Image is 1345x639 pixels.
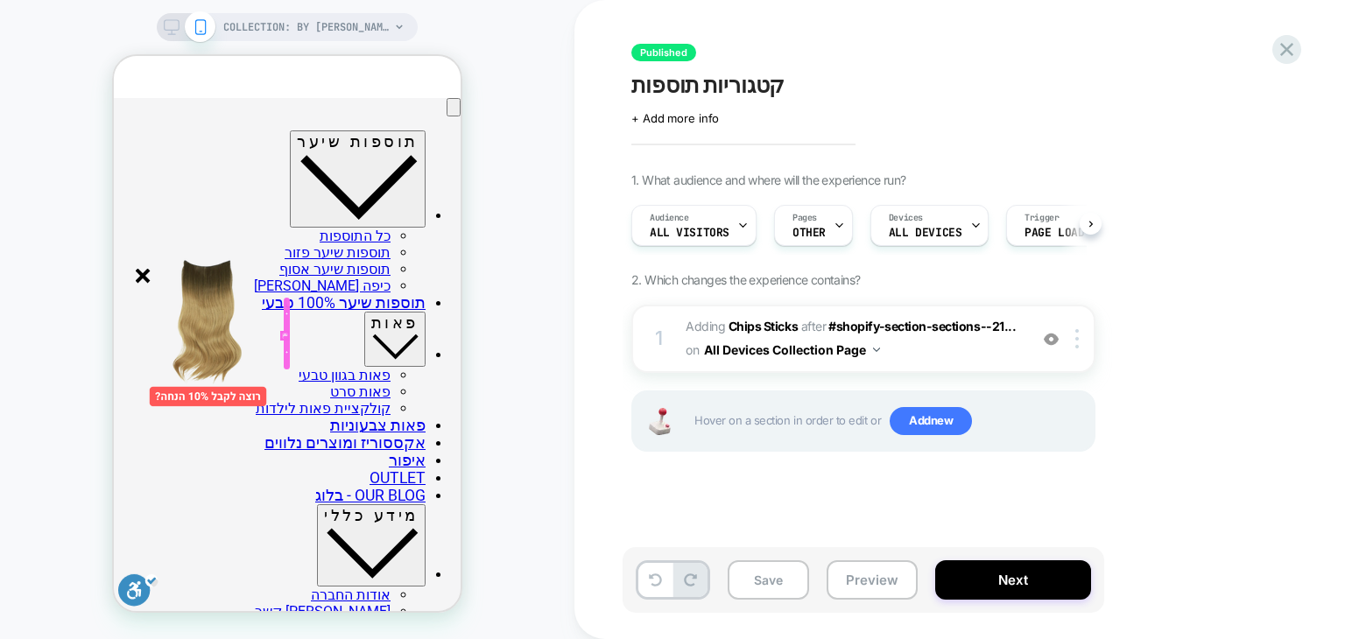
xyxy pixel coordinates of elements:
span: Audience [650,212,689,224]
span: פאות [257,258,305,276]
button: Save [728,560,809,600]
span: 2. Which changes the experience contains? [631,272,860,287]
a: [PERSON_NAME] קשר [141,547,277,564]
a: אקססוריז ומוצרים נלווים [151,378,312,396]
span: תוספות שיער [183,77,305,95]
span: All Visitors [650,227,729,239]
img: crossed eye [1044,332,1059,347]
span: OTHER [792,227,826,239]
a: איפור [275,396,312,413]
button: תוספות שיער [176,74,312,172]
span: Adding [686,319,798,334]
a: פאות בגוון טבעי [185,311,277,327]
span: קטגוריות תוספות [631,72,785,98]
b: Chips Sticks [729,319,798,334]
span: Page Load [1025,227,1084,239]
a: Outlet [256,413,312,431]
span: Devices [889,212,923,224]
button: מידע כללי [203,448,312,530]
a: פאות סרט [216,327,277,344]
span: on [686,339,699,361]
span: AFTER [801,319,827,334]
div: 1 [651,321,668,356]
span: Published [631,44,696,61]
img: Joystick [642,408,677,435]
button: סרגל נגישות [4,518,45,556]
span: ALL DEVICES [889,227,961,239]
button: פאות [250,256,312,311]
img: close [1075,329,1079,348]
a: תוספות שיער 100% טבעי [148,238,312,256]
button: Next [935,560,1091,600]
a: תוספות שיער פזור [171,188,277,205]
span: Pages [792,212,817,224]
a: תוספות שיער אסוף [165,205,277,221]
a: פאות צבעוניות [216,361,312,378]
span: Hover on a section in order to edit or [694,407,1085,435]
button: All Devices Collection Page [704,337,880,362]
span: COLLECTION: by [PERSON_NAME] (Category) [223,13,390,41]
span: 1. What audience and where will the experience run? [631,172,905,187]
a: Our Blog - בלוג [201,431,312,448]
span: #shopify-section-sections--21... [828,319,1016,334]
a: אודות החברה [197,530,277,547]
img: down arrow [873,348,880,352]
button: Preview [827,560,918,600]
span: Trigger [1025,212,1059,224]
span: מידע כללי [210,451,305,468]
span: Add new [890,407,972,435]
a: כל התוספות [206,172,277,188]
span: + Add more info [631,111,719,125]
